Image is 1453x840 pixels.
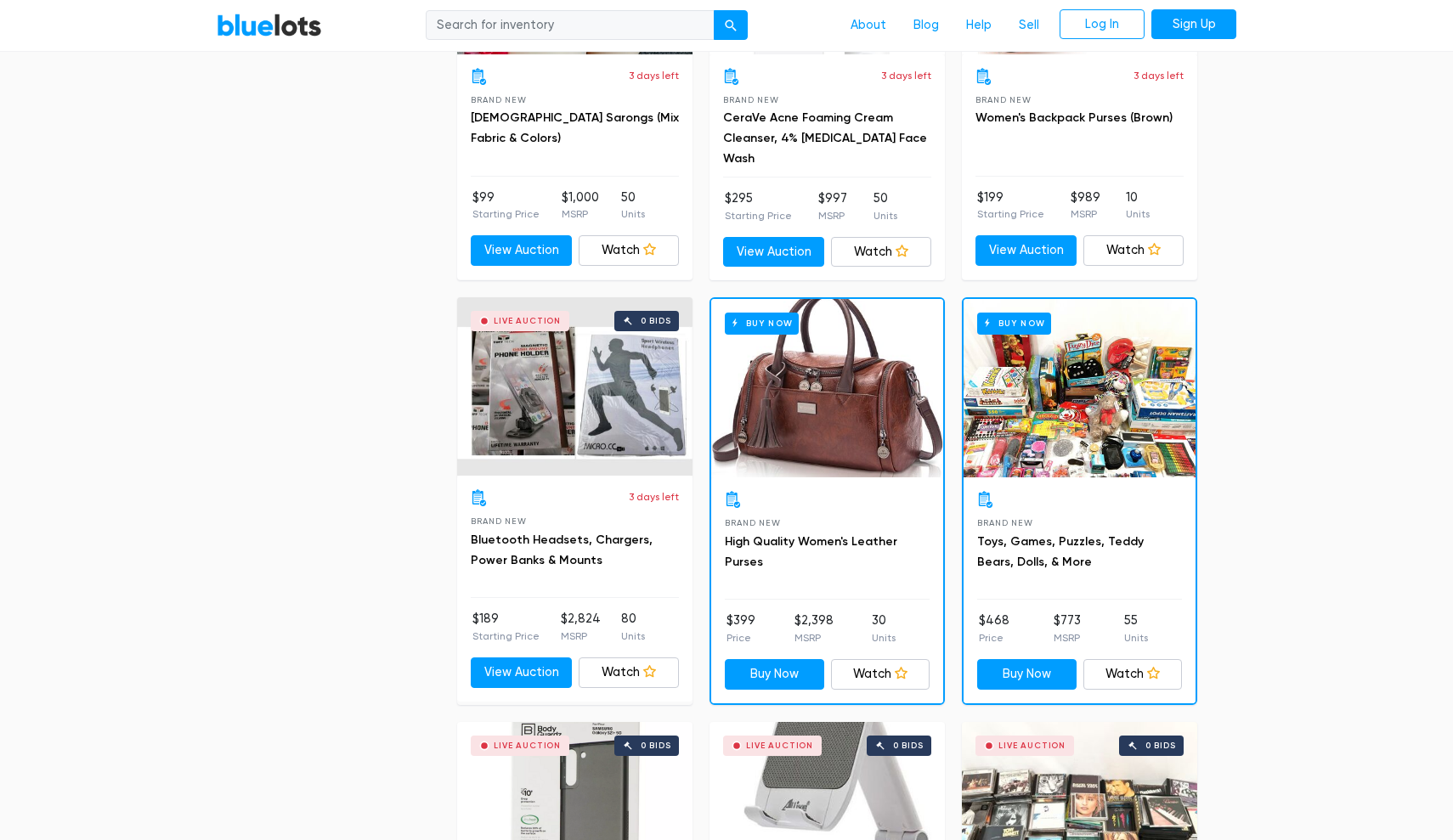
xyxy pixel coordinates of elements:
p: Starting Price [472,206,540,222]
span: Brand New [725,518,780,527]
a: View Auction [723,237,824,268]
a: Buy Now [977,659,1077,690]
li: $997 [818,189,847,223]
a: High Quality Women's Leather Purses [725,534,897,569]
div: Live Auction [746,741,813,750]
a: Watch [579,235,680,266]
li: 30 [872,612,896,646]
p: Starting Price [472,629,540,644]
p: Units [621,629,645,644]
p: MSRP [1054,630,1081,646]
span: Brand New [975,95,1031,104]
div: 0 bids [641,741,671,750]
li: $1,000 [562,189,599,223]
a: Sell [1005,9,1053,42]
span: Brand New [977,518,1032,527]
p: 3 days left [881,68,931,83]
div: 0 bids [1145,741,1176,750]
input: Search for inventory [426,10,715,41]
a: View Auction [471,657,572,688]
div: Live Auction [494,317,561,325]
p: MSRP [1071,206,1100,222]
a: Toys, Games, Puzzles, Teddy Bears, Dolls, & More [977,534,1144,569]
li: 10 [1126,189,1150,223]
a: Bluetooth Headsets, Chargers, Power Banks & Mounts [471,533,653,567]
p: 3 days left [629,68,679,83]
a: Buy Now [711,299,943,477]
p: Price [979,630,1009,646]
a: View Auction [471,235,572,266]
li: 50 [621,189,645,223]
li: $989 [1071,189,1100,223]
a: Help [953,9,1005,42]
h6: Buy Now [977,313,1051,334]
li: $199 [977,189,1044,223]
a: Buy Now [725,659,824,690]
p: Units [1126,206,1150,222]
a: [DEMOGRAPHIC_DATA] Sarongs (Mix Fabric & Colors) [471,110,679,145]
a: Live Auction 0 bids [457,297,693,476]
a: Log In [1060,9,1145,40]
span: Brand New [471,95,526,104]
a: BlueLots [217,13,322,37]
h6: Buy Now [725,313,799,334]
li: $189 [472,610,540,644]
span: Brand New [723,95,778,104]
p: MSRP [562,206,599,222]
div: 0 bids [893,741,924,750]
p: MSRP [818,208,847,223]
p: Price [726,630,755,646]
div: Live Auction [998,741,1066,750]
div: Live Auction [494,741,561,750]
p: Starting Price [725,208,792,223]
a: Watch [831,659,930,690]
p: 3 days left [1134,68,1184,83]
li: $773 [1054,612,1081,646]
li: $99 [472,189,540,223]
li: $2,824 [561,610,601,644]
a: Women's Backpack Purses (Brown) [975,110,1173,125]
a: Sign Up [1151,9,1236,40]
p: Units [873,208,897,223]
a: Watch [831,237,932,268]
a: Blog [900,9,953,42]
li: $468 [979,612,1009,646]
div: 0 bids [641,317,671,325]
a: About [837,9,900,42]
a: Buy Now [964,299,1196,477]
p: Units [872,630,896,646]
a: View Auction [975,235,1077,266]
li: 50 [873,189,897,223]
a: CeraVe Acne Foaming Cream Cleanser, 4% [MEDICAL_DATA] Face Wash [723,110,927,166]
p: MSRP [794,630,834,646]
li: 55 [1124,612,1148,646]
a: Watch [1083,235,1184,266]
span: Brand New [471,516,526,526]
li: 80 [621,610,645,644]
a: Watch [1083,659,1183,690]
a: Watch [579,657,680,688]
p: Starting Price [977,206,1044,222]
li: $2,398 [794,612,834,646]
p: Units [621,206,645,222]
p: 3 days left [629,489,679,505]
p: Units [1124,630,1148,646]
p: MSRP [561,629,601,644]
li: $399 [726,612,755,646]
li: $295 [725,189,792,223]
